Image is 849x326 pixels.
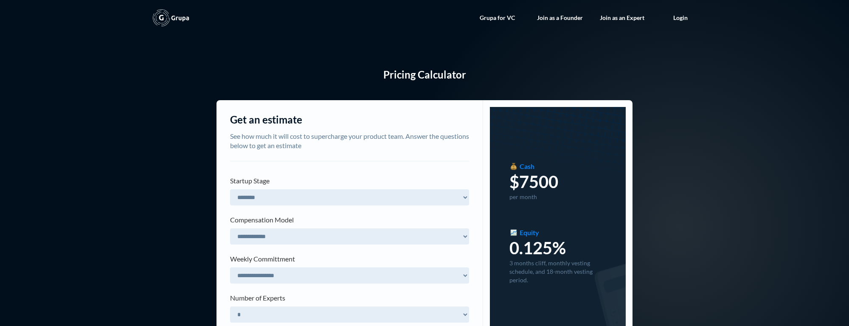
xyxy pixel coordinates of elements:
[509,177,606,186] div: $7500
[520,228,539,237] div: Equity
[471,5,523,31] a: Grupa for VC
[230,114,302,126] h1: Get an estimate
[591,5,653,31] a: Join as an Expert
[230,255,469,263] p: Weekly Committment
[529,5,591,31] a: Join as a Founder
[230,294,469,302] p: Number of Experts
[153,9,189,26] a: home
[230,177,469,185] p: Startup Stage
[509,193,606,201] div: per month
[230,129,469,151] p: See how much it will cost to supercharge your product team. Answer the questions below to get an ...
[230,216,469,224] p: Compensation Model
[665,5,696,31] a: Login
[509,259,606,284] div: 3 months cliff, monthly vesting schedule, and 18-month vesting period.
[119,70,730,80] h1: Pricing Calculator
[520,162,534,171] div: Cash
[509,244,606,252] div: 0.125%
